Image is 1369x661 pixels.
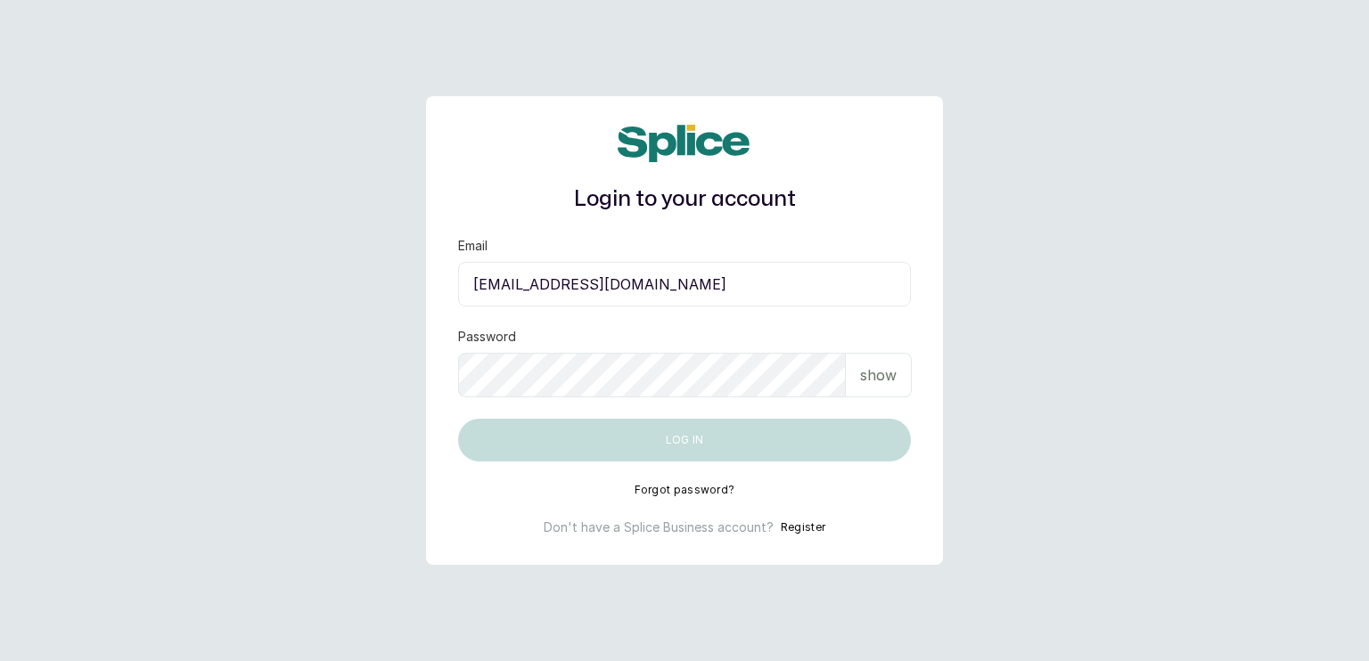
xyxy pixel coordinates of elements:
[458,237,488,255] label: Email
[458,184,911,216] h1: Login to your account
[544,518,774,536] p: Don't have a Splice Business account?
[781,518,825,536] button: Register
[458,328,516,346] label: Password
[458,262,911,306] input: email@acme.com
[458,419,911,461] button: Log in
[635,483,735,497] button: Forgot password?
[860,364,897,386] p: show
